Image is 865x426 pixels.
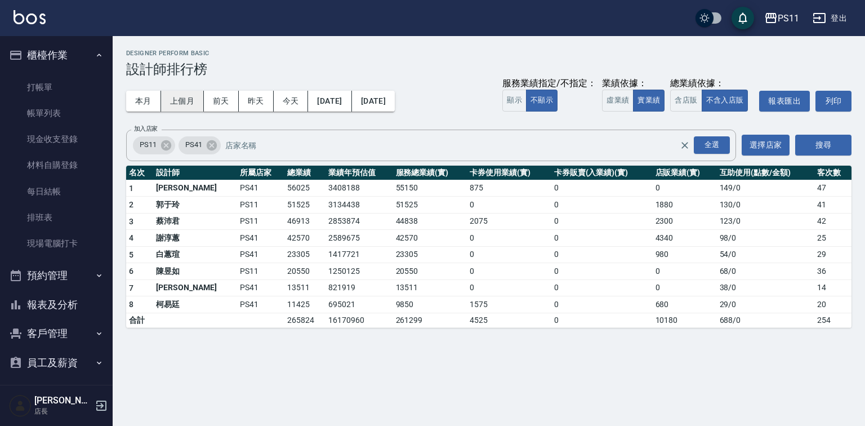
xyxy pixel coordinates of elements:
td: 白蕙瑄 [153,246,237,263]
td: 10180 [653,313,717,327]
button: 不顯示 [526,90,558,112]
button: 虛業績 [602,90,634,112]
span: 7 [129,283,133,292]
td: 0 [551,180,653,197]
td: 123 / 0 [717,213,814,230]
a: 現金收支登錄 [5,126,108,152]
span: 6 [129,267,133,276]
div: PS11 [133,136,175,154]
td: 51525 [284,197,326,214]
td: PS41 [237,180,284,197]
span: 8 [129,300,133,309]
div: 服務業績指定/不指定： [502,78,596,90]
button: 本月 [126,91,161,112]
td: 42570 [393,230,467,247]
td: 郭于玲 [153,197,237,214]
td: PS11 [237,197,284,214]
td: 51525 [393,197,467,214]
td: 23305 [393,246,467,263]
button: [DATE] [308,91,351,112]
a: 排班表 [5,205,108,230]
div: 總業績依據： [670,78,753,90]
td: 11425 [284,296,326,313]
td: PS11 [237,263,284,280]
td: 陳昱如 [153,263,237,280]
td: 875 [467,180,551,197]
span: 4 [129,233,133,242]
div: 全選 [694,136,730,154]
button: 搜尋 [795,135,851,156]
td: 2075 [467,213,551,230]
td: 29 / 0 [717,296,814,313]
td: 29 [814,246,851,263]
td: 980 [653,246,717,263]
span: 5 [129,250,133,259]
button: 登出 [808,8,851,29]
td: 9850 [393,296,467,313]
td: 254 [814,313,851,327]
td: PS11 [237,213,284,230]
td: 0 [551,213,653,230]
p: 店長 [34,406,92,416]
td: PS41 [237,246,284,263]
button: [DATE] [352,91,395,112]
td: 25 [814,230,851,247]
td: 23305 [284,246,326,263]
td: 44838 [393,213,467,230]
td: 0 [467,246,551,263]
table: a dense table [126,166,851,328]
td: 54 / 0 [717,246,814,263]
button: Clear [677,137,693,153]
button: 選擇店家 [742,135,790,156]
button: 前天 [204,91,239,112]
h2: Designer Perform Basic [126,50,851,57]
th: 設計師 [153,166,237,180]
div: 業績依據： [602,78,665,90]
a: 材料自購登錄 [5,152,108,178]
td: 38 / 0 [717,279,814,296]
td: 13511 [284,279,326,296]
th: 互助使用(點數/金額) [717,166,814,180]
td: 3134438 [326,197,393,214]
td: 合計 [126,313,153,327]
td: 36 [814,263,851,280]
td: 14 [814,279,851,296]
td: 2853874 [326,213,393,230]
td: 20550 [284,263,326,280]
td: 0 [551,296,653,313]
td: 0 [551,246,653,263]
td: 0 [653,263,717,280]
td: 130 / 0 [717,197,814,214]
span: PS11 [133,139,163,150]
td: 56025 [284,180,326,197]
button: 昨天 [239,91,274,112]
td: PS41 [237,279,284,296]
th: 所屬店家 [237,166,284,180]
button: 報表匯出 [759,91,810,112]
span: 1 [129,184,133,193]
th: 名次 [126,166,153,180]
td: 0 [551,263,653,280]
button: 櫃檯作業 [5,41,108,70]
td: 2589675 [326,230,393,247]
label: 加入店家 [134,125,158,133]
td: 0 [467,197,551,214]
td: 1880 [653,197,717,214]
td: 13511 [393,279,467,296]
td: 4340 [653,230,717,247]
a: 現場電腦打卡 [5,230,108,256]
a: 打帳單 [5,74,108,100]
span: 2 [129,200,133,209]
button: PS11 [760,7,804,30]
td: PS41 [237,230,284,247]
td: 680 [653,296,717,313]
td: 20550 [393,263,467,280]
td: 261299 [393,313,467,327]
td: 42 [814,213,851,230]
button: save [732,7,754,29]
td: 0 [551,279,653,296]
button: 列印 [815,91,851,112]
a: 每日結帳 [5,179,108,205]
button: 報表及分析 [5,290,108,319]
